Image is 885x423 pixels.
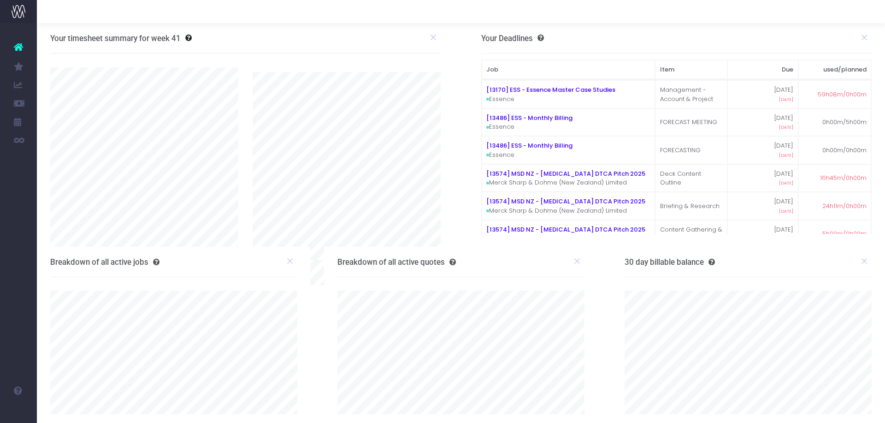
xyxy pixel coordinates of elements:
span: 5h00m/0h00m [822,229,867,238]
td: Briefing & Research [655,192,727,220]
td: Merck Sharp & Dohme (New Zealand) Limited [482,164,655,192]
a: [13574] MSD NZ - [MEDICAL_DATA] DTCA Pitch 2025 [486,169,645,178]
td: Deck Content Outline [655,164,727,192]
td: Essence [482,136,655,164]
h3: 30 day billable balance [625,257,715,267]
td: [DATE] [727,164,798,192]
td: FORECAST MEETING [655,108,727,137]
h3: Breakdown of all active jobs [50,257,159,267]
td: [DATE] [727,192,798,220]
td: Essence [482,80,655,108]
a: [13486] ESS - Monthly Billing [486,113,572,122]
td: Merck Sharp & Dohme (New Zealand) Limited [482,220,655,248]
th: Due: activate to sort column ascending [727,60,798,79]
td: [DATE] [727,136,798,164]
td: Merck Sharp & Dohme (New Zealand) Limited [482,192,655,220]
td: Management - Account & Project [655,80,727,108]
span: [DATE] [779,208,793,214]
td: [DATE] [727,80,798,108]
h3: Your Deadlines [481,34,544,43]
td: Content Gathering & Creation [655,220,727,248]
td: [DATE] [727,220,798,248]
span: [DATE] [779,152,793,159]
th: used/planned: activate to sort column ascending [798,60,871,79]
td: Essence [482,108,655,137]
span: [DATE] [779,96,793,103]
img: images/default_profile_image.png [12,405,25,418]
h3: Your timesheet summary for week 41 [50,34,181,43]
h3: Breakdown of all active quotes [337,257,456,267]
span: 24h11m/0h00m [822,202,867,211]
span: 59h08m/0h00m [818,90,867,99]
th: Item: activate to sort column ascending [655,60,727,79]
th: Job: activate to sort column ascending [482,60,655,79]
span: [DATE] [779,124,793,131]
span: 0h00m/5h00m [822,118,867,127]
td: [DATE] [727,108,798,137]
td: FORECASTING [655,136,727,164]
a: [13574] MSD NZ - [MEDICAL_DATA] DTCA Pitch 2025 [486,197,645,206]
a: [13170] ESS - Essence Master Case Studies [486,85,615,94]
a: [13574] MSD NZ - [MEDICAL_DATA] DTCA Pitch 2025 [486,225,645,234]
span: [DATE] [779,180,793,186]
span: 16h45m/0h00m [820,173,867,183]
span: 0h00m/0h00m [822,146,867,155]
a: [13486] ESS - Monthly Billing [486,141,572,150]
